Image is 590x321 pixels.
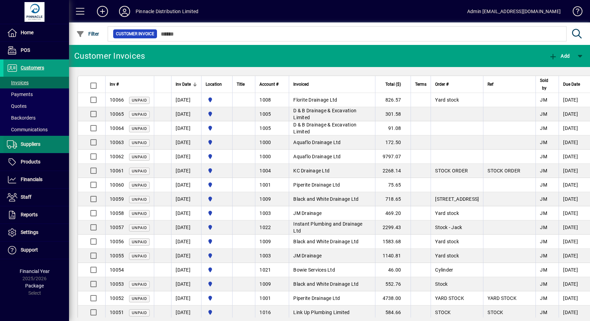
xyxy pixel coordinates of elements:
[488,168,520,173] span: STOCK ORDER
[435,295,464,301] span: YARD STOCK
[110,140,124,145] span: 10063
[540,125,547,131] span: JM
[132,126,147,131] span: Unpaid
[110,210,124,216] span: 10058
[206,110,228,118] span: Pinnacle Distribution
[110,111,124,117] span: 10065
[76,31,99,37] span: Filter
[293,253,322,258] span: JM Drainage
[435,281,448,287] span: Stock
[3,24,69,41] a: Home
[171,164,201,178] td: [DATE]
[171,220,201,235] td: [DATE]
[132,254,147,258] span: Unpaid
[435,97,459,103] span: Yard stock
[171,235,201,249] td: [DATE]
[549,53,570,59] span: Add
[136,6,198,17] div: Pinnacle Distribution Limited
[540,111,547,117] span: JM
[206,195,228,203] span: Pinnacle Distribution
[171,192,201,206] td: [DATE]
[7,103,27,109] span: Quotes
[25,283,44,289] span: Package
[206,266,228,274] span: Pinnacle Distribution
[293,108,356,120] span: D & B Drainage & Excavation Limited
[21,30,33,35] span: Home
[21,141,40,147] span: Suppliers
[547,50,571,62] button: Add
[110,310,124,315] span: 10051
[21,47,30,53] span: POS
[171,305,201,320] td: [DATE]
[3,171,69,188] a: Financials
[259,295,271,301] span: 1001
[385,81,401,88] span: Total ($)
[540,295,547,301] span: JM
[563,81,580,88] span: Due Date
[435,81,449,88] span: Order #
[3,77,69,88] a: Invoices
[375,135,411,150] td: 172.50
[132,141,147,145] span: Unpaid
[206,238,228,245] span: Pinnacle Distribution
[259,81,278,88] span: Account #
[540,267,547,273] span: JM
[21,247,38,253] span: Support
[3,124,69,135] a: Communications
[171,107,201,121] td: [DATE]
[435,196,479,202] span: [STREET_ADDRESS]
[3,112,69,124] a: Backorders
[435,168,468,173] span: STOCK ORDER
[488,310,503,315] span: STOCK
[375,291,411,305] td: 4738.00
[293,310,350,315] span: Link Up Plumbing Limited
[171,277,201,291] td: [DATE]
[293,239,358,244] span: Black and White Drainage Ltd
[206,81,222,88] span: Location
[293,267,335,273] span: Bowie Services Ltd
[206,153,228,160] span: Pinnacle Distribution
[259,154,271,159] span: 1000
[375,263,411,277] td: 46.00
[7,127,48,132] span: Communications
[75,28,101,40] button: Filter
[259,168,271,173] span: 1004
[132,112,147,117] span: Unpaid
[375,178,411,192] td: 75.65
[3,206,69,224] a: Reports
[132,226,147,230] span: Unpaid
[375,121,411,135] td: 91.08
[206,124,228,132] span: Pinnacle Distribution
[237,81,251,88] div: Title
[293,81,309,88] span: Invoiced
[171,121,201,135] td: [DATE]
[3,100,69,112] a: Quotes
[435,81,479,88] div: Order #
[568,1,581,24] a: Knowledge Base
[110,182,124,188] span: 10060
[415,81,426,88] span: Terms
[206,309,228,316] span: Pinnacle Distribution
[540,182,547,188] span: JM
[375,305,411,320] td: 584.66
[110,196,124,202] span: 10059
[21,194,31,200] span: Staff
[132,98,147,103] span: Unpaid
[375,249,411,263] td: 1140.81
[293,295,340,301] span: Piperite Drainage Ltd
[488,81,531,88] div: Ref
[206,96,228,104] span: Pinnacle Distribution
[206,181,228,189] span: Pinnacle Distribution
[3,242,69,259] a: Support
[259,196,271,202] span: 1009
[259,253,271,258] span: 1003
[110,267,124,273] span: 10054
[176,81,191,88] span: Inv Date
[132,155,147,159] span: Unpaid
[110,295,124,301] span: 10052
[435,210,459,216] span: Yard stock
[488,295,517,301] span: YARD STOCK
[435,310,451,315] span: STOCK
[3,189,69,206] a: Staff
[206,224,228,231] span: Pinnacle Distribution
